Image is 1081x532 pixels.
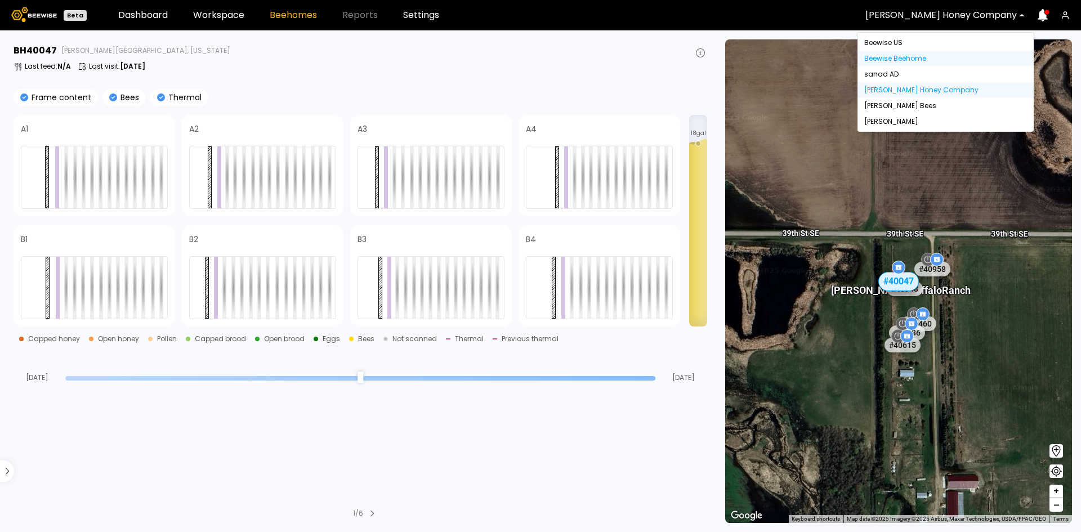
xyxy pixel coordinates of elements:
[403,11,439,20] a: Settings
[57,61,71,71] b: N/A
[189,235,198,243] h4: B2
[392,336,437,342] div: Not scanned
[885,338,921,352] div: # 40615
[878,272,919,291] div: # 40047
[28,93,91,101] p: Frame content
[117,93,139,101] p: Bees
[864,87,1027,93] div: [PERSON_NAME] Honey Company
[455,336,484,342] div: Thermal
[61,47,230,54] span: [PERSON_NAME][GEOGRAPHIC_DATA], [US_STATE]
[21,125,28,133] h4: A1
[914,261,950,276] div: # 40958
[195,336,246,342] div: Capped brood
[353,508,363,518] div: 1 / 6
[864,55,1027,62] div: Beewise Beehome
[887,281,923,296] div: # 40948
[864,102,1027,109] div: [PERSON_NAME] Bees
[847,516,1046,522] span: Map data ©2025 Imagery ©2025 Airbus, Maxar Technologies, USDA/FPAC/GEO
[11,7,57,22] img: Beewise logo
[323,336,340,342] div: Eggs
[502,336,559,342] div: Previous thermal
[526,235,536,243] h4: B4
[831,272,971,296] div: [PERSON_NAME] Buffalo Ranch
[157,336,177,342] div: Pollen
[864,71,1027,78] div: sanad AD
[691,131,706,136] span: 18 gal
[118,11,168,20] a: Dashboard
[89,63,145,70] p: Last visit :
[64,10,87,21] div: Beta
[1049,485,1063,498] button: +
[21,235,28,243] h4: B1
[98,336,139,342] div: Open honey
[28,336,80,342] div: Capped honey
[864,39,1027,46] div: Beewise US
[342,11,378,20] span: Reports
[14,374,61,381] span: [DATE]
[193,11,244,20] a: Workspace
[358,125,367,133] h4: A3
[728,508,765,523] img: Google
[25,63,71,70] p: Last feed :
[1053,498,1060,512] span: –
[270,11,317,20] a: Beehomes
[1053,516,1069,522] a: Terms (opens in new tab)
[1053,484,1060,498] span: +
[660,374,707,381] span: [DATE]
[1049,498,1063,512] button: –
[792,515,840,523] button: Keyboard shortcuts
[358,235,367,243] h4: B3
[864,118,1027,125] div: [PERSON_NAME]
[264,336,305,342] div: Open brood
[526,125,537,133] h4: A4
[165,93,202,101] p: Thermal
[728,508,765,523] a: Open this area in Google Maps (opens a new window)
[189,125,199,133] h4: A2
[120,61,145,71] b: [DATE]
[14,46,57,55] h3: BH 40047
[358,336,374,342] div: Bees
